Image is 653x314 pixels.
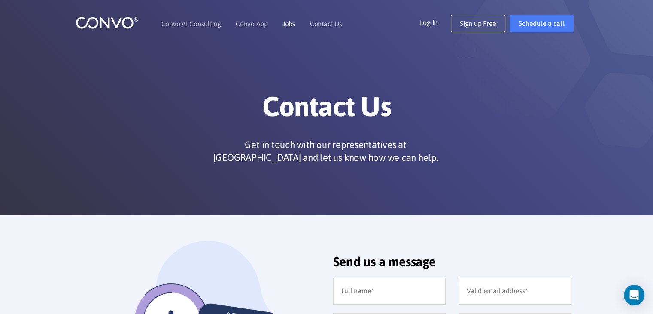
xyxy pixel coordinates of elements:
a: Jobs [282,20,295,27]
a: Contact Us [310,20,342,27]
input: Full name* [333,278,446,305]
div: Open Intercom Messenger [624,285,644,305]
a: Sign up Free [451,15,505,32]
a: Convo App [236,20,268,27]
img: logo_1.png [76,16,139,29]
input: Valid email address* [459,278,571,305]
h1: Contact Us [88,90,565,129]
a: Convo AI Consulting [161,20,221,27]
a: Log In [419,15,451,29]
h2: Send us a message [333,254,571,276]
a: Schedule a call [510,15,573,32]
p: Get in touch with our representatives at [GEOGRAPHIC_DATA] and let us know how we can help. [210,138,442,164]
